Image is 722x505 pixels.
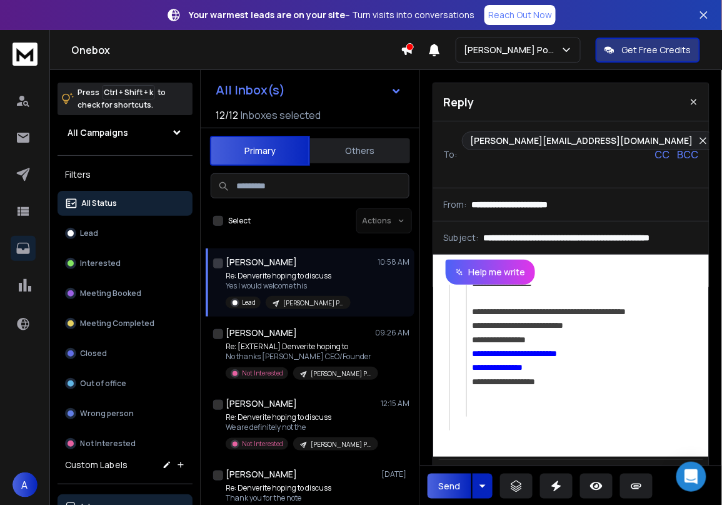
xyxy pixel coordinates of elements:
[241,108,321,123] h3: Inboxes selected
[58,431,193,456] button: Not Interested
[529,462,553,487] button: Bold (Ctrl+B)
[102,85,155,99] span: Ctrl + Shift + k
[596,38,700,63] button: Get Free Credits
[242,369,283,378] p: Not Interested
[488,9,552,21] p: Reach Out Now
[58,371,193,396] button: Out of office
[655,147,670,162] p: CC
[678,147,699,162] p: BCC
[81,198,117,208] p: All Status
[216,108,238,123] span: 12 / 12
[446,260,535,285] button: Help me write
[428,474,471,499] button: Send
[226,327,297,339] h1: [PERSON_NAME]
[228,216,251,226] label: Select
[71,43,401,58] h1: Onebox
[189,9,474,21] p: – Turn visits into conversations
[58,191,193,216] button: All Status
[556,462,579,487] button: Italic (Ctrl+I)
[311,440,371,449] p: [PERSON_NAME] Point
[58,311,193,336] button: Meeting Completed
[58,341,193,366] button: Closed
[189,9,345,21] strong: Your warmest leads are on your site
[484,5,556,25] a: Reach Out Now
[65,459,128,471] h3: Custom Labels
[375,328,409,338] p: 09:26 AM
[226,468,297,481] h1: [PERSON_NAME]
[226,483,351,493] p: Re: Denverite hoping to discuss
[58,281,193,306] button: Meeting Booked
[80,349,107,359] p: Closed
[58,166,193,183] h3: Filters
[58,401,193,426] button: Wrong person
[283,298,343,308] p: [PERSON_NAME] Point
[311,369,371,379] p: [PERSON_NAME] Point
[226,281,351,291] p: Yes I would welcome this
[210,136,310,166] button: Primary
[381,399,409,409] p: 12:15 AM
[80,258,121,268] p: Interested
[206,78,412,103] button: All Inbox(s)
[226,397,297,410] h1: [PERSON_NAME]
[443,148,457,161] p: To:
[13,472,38,497] button: A
[13,43,38,66] img: logo
[242,298,256,307] p: Lead
[381,469,409,479] p: [DATE]
[80,379,126,389] p: Out of office
[608,462,632,487] button: More Text
[443,232,478,244] p: Subject:
[58,221,193,246] button: Lead
[437,462,524,487] button: AI Rephrase
[80,319,154,329] p: Meeting Completed
[676,462,706,492] div: Open Intercom Messenger
[80,288,141,298] p: Meeting Booked
[58,251,193,276] button: Interested
[470,135,693,147] p: [PERSON_NAME][EMAIL_ADDRESS][DOMAIN_NAME]
[242,439,283,449] p: Not Interested
[226,352,376,362] p: No thanks [PERSON_NAME] CEO/Founder
[464,44,561,56] p: [PERSON_NAME] Point
[443,93,474,111] p: Reply
[226,422,376,432] p: We are definitely not the
[68,126,128,139] h1: All Campaigns
[216,84,285,96] h1: All Inbox(s)
[310,137,410,165] button: Others
[226,412,376,422] p: Re: Denverite hoping to discuss
[226,493,351,503] p: Thank you for the note
[226,256,297,268] h1: [PERSON_NAME]
[582,462,606,487] button: Underline (Ctrl+U)
[378,257,409,267] p: 10:58 AM
[226,271,351,281] p: Re: Denverite hoping to discuss
[226,342,376,352] p: Re: [EXTERNAL] Denverite hoping to
[622,44,691,56] p: Get Free Credits
[78,86,166,111] p: Press to check for shortcuts.
[58,120,193,145] button: All Campaigns
[443,198,466,211] p: From:
[80,409,134,419] p: Wrong person
[80,439,136,449] p: Not Interested
[80,228,98,238] p: Lead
